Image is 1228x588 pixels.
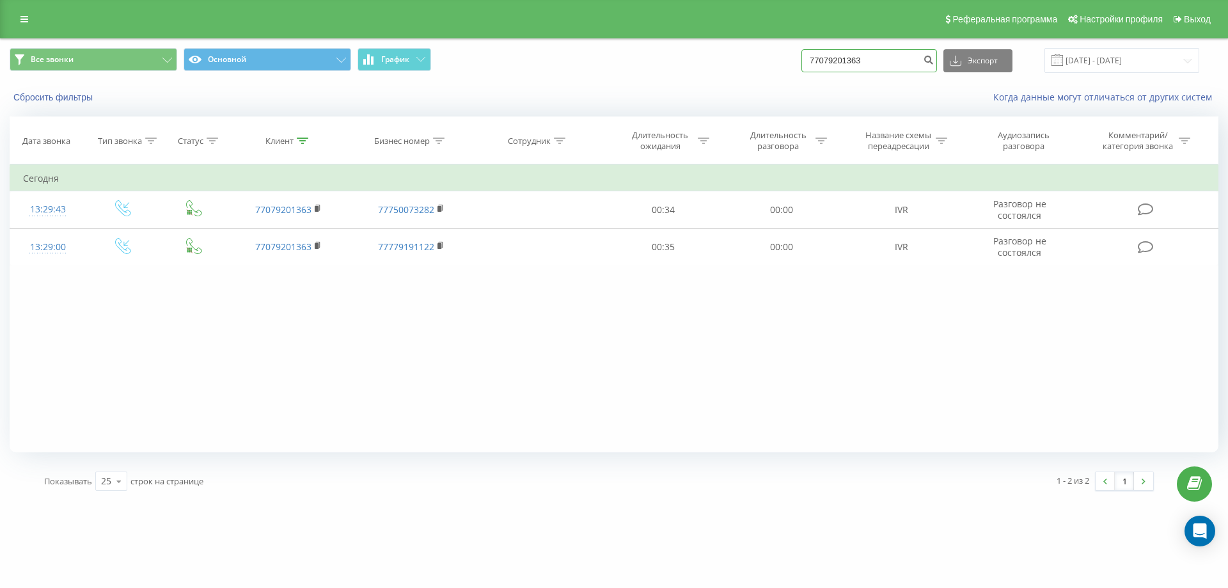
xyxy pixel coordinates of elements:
span: строк на странице [130,475,203,487]
button: Основной [184,48,351,71]
a: 77750073282 [378,203,434,216]
button: Все звонки [10,48,177,71]
td: 00:34 [604,191,722,228]
div: Название схемы переадресации [864,130,933,152]
span: Реферальная программа [952,14,1057,24]
div: Длительность разговора [744,130,812,152]
span: Все звонки [31,54,74,65]
td: IVR [840,191,963,228]
td: Сегодня [10,166,1218,191]
button: Сбросить фильтры [10,91,99,103]
div: Длительность ожидания [626,130,695,152]
a: 77079201363 [255,203,311,216]
td: 00:00 [722,191,840,228]
button: Экспорт [943,49,1012,72]
td: 00:00 [722,228,840,266]
div: Сотрудник [508,136,551,147]
div: 1 - 2 из 2 [1057,474,1089,487]
td: 00:35 [604,228,722,266]
td: IVR [840,228,963,266]
div: 13:29:00 [23,235,73,260]
div: Тип звонка [98,136,142,147]
div: Дата звонка [22,136,70,147]
span: График [381,55,409,64]
span: Настройки профиля [1080,14,1163,24]
a: 77079201363 [255,241,311,253]
div: Аудиозапись разговора [982,130,1066,152]
div: Open Intercom Messenger [1185,516,1215,546]
a: Когда данные могут отличаться от других систем [993,91,1218,103]
span: Разговор не состоялся [993,198,1046,221]
span: Выход [1184,14,1211,24]
a: 77779191122 [378,241,434,253]
input: Поиск по номеру [801,49,937,72]
div: 13:29:43 [23,197,73,222]
button: График [358,48,431,71]
div: Бизнес номер [374,136,430,147]
div: 25 [101,475,111,488]
span: Показывать [44,475,92,487]
a: 1 [1115,472,1134,490]
div: Клиент [265,136,294,147]
div: Комментарий/категория звонка [1101,130,1176,152]
span: Разговор не состоялся [993,235,1046,258]
div: Статус [178,136,203,147]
